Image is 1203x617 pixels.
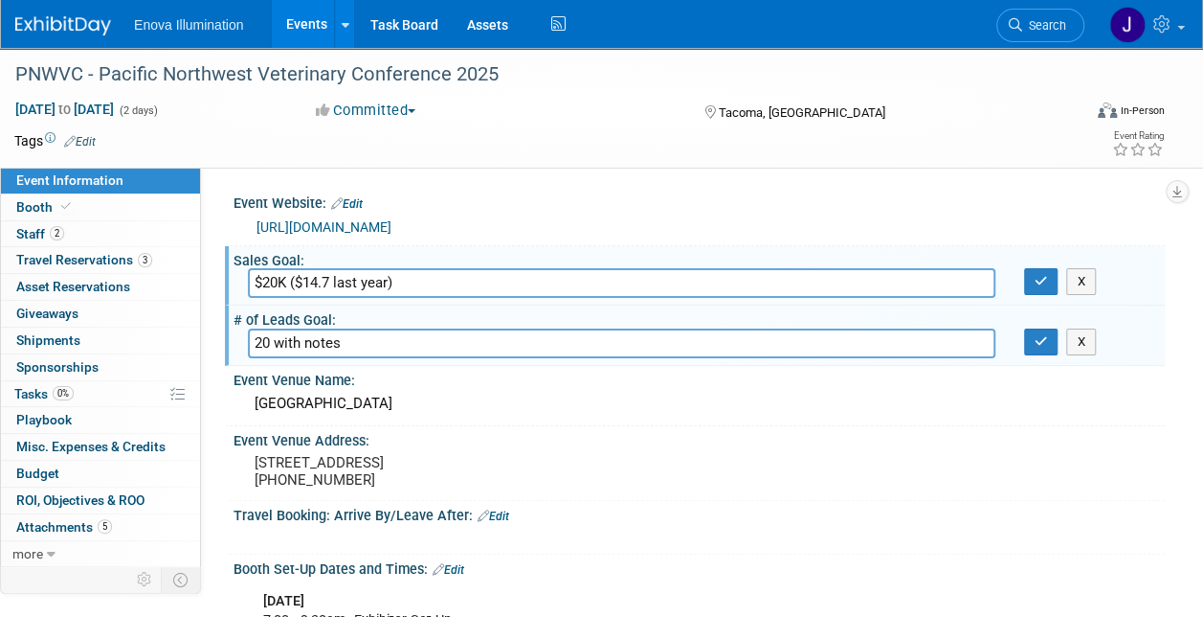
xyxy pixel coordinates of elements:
div: Event Website: [234,189,1165,214]
span: Giveaways [16,306,78,321]
a: more [1,541,200,567]
a: Asset Reservations [1,274,200,300]
a: Edit [331,197,363,211]
img: ExhibitDay [15,16,111,35]
span: 3 [138,253,152,267]
span: [DATE] [DATE] [14,101,115,118]
span: 5 [98,519,112,534]
span: to [56,102,74,117]
a: Shipments [1,328,200,354]
b: [DATE] [263,593,304,609]
span: Misc. Expenses & Credits [16,439,166,454]
a: Event Information [1,168,200,194]
a: Playbook [1,407,200,433]
a: Edit [64,135,96,149]
img: JeffD Dyll [1109,7,1146,43]
button: Committed [309,101,423,121]
span: 0% [53,386,74,400]
a: Budget [1,461,200,487]
span: Event Information [16,172,123,188]
div: Travel Booking: Arrive By/Leave After: [234,501,1165,526]
span: (2 days) [118,104,158,117]
a: ROI, Objectives & ROO [1,488,200,514]
div: Event Rating [1112,131,1164,141]
span: Search [1022,18,1066,33]
a: Booth [1,194,200,220]
button: X [1066,329,1096,355]
span: 2 [50,226,64,240]
a: Tasks0% [1,381,200,407]
a: Giveaways [1,301,200,327]
span: Sponsorships [16,359,99,375]
span: Enova Illumination [134,17,243,33]
span: Budget [16,466,59,481]
div: # of Leads Goal: [234,306,1165,330]
span: Booth [16,199,75,215]
button: X [1066,268,1096,295]
span: ROI, Objectives & ROO [16,492,145,508]
span: Tacoma, [GEOGRAPHIC_DATA] [719,105,885,120]
img: Format-Inperson.png [1098,103,1117,118]
div: Sales Goal: [234,246,1165,270]
a: Attachments5 [1,514,200,540]
pre: [STREET_ADDRESS] [PHONE_NUMBER] [255,454,600,489]
td: Tags [14,131,96,150]
a: Staff2 [1,221,200,247]
td: Toggle Event Tabs [162,567,201,592]
a: Sponsorships [1,354,200,380]
td: Personalize Event Tab Strip [128,567,162,592]
span: Shipments [16,332,80,348]
div: PNWVC - Pacific Northwest Veterinary Conference 2025 [9,57,1066,92]
span: Travel Reservations [16,252,152,267]
div: Event Venue Address: [234,426,1165,450]
div: Booth Set-Up Dates and Times: [234,555,1165,580]
span: Playbook [16,412,72,427]
i: Booth reservation complete [61,201,71,212]
div: Event Format [997,100,1165,128]
a: Travel Reservations3 [1,247,200,273]
span: Tasks [14,386,74,401]
div: [GEOGRAPHIC_DATA] [248,389,1150,419]
a: [URL][DOMAIN_NAME] [256,219,391,235]
span: Attachments [16,519,112,535]
span: Staff [16,226,64,241]
div: In-Person [1120,103,1165,118]
div: Event Venue Name: [234,366,1165,390]
a: Edit [478,510,509,523]
a: Edit [433,563,464,577]
span: more [12,546,43,561]
a: Search [996,9,1084,42]
a: Misc. Expenses & Credits [1,434,200,460]
span: Asset Reservations [16,279,130,294]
